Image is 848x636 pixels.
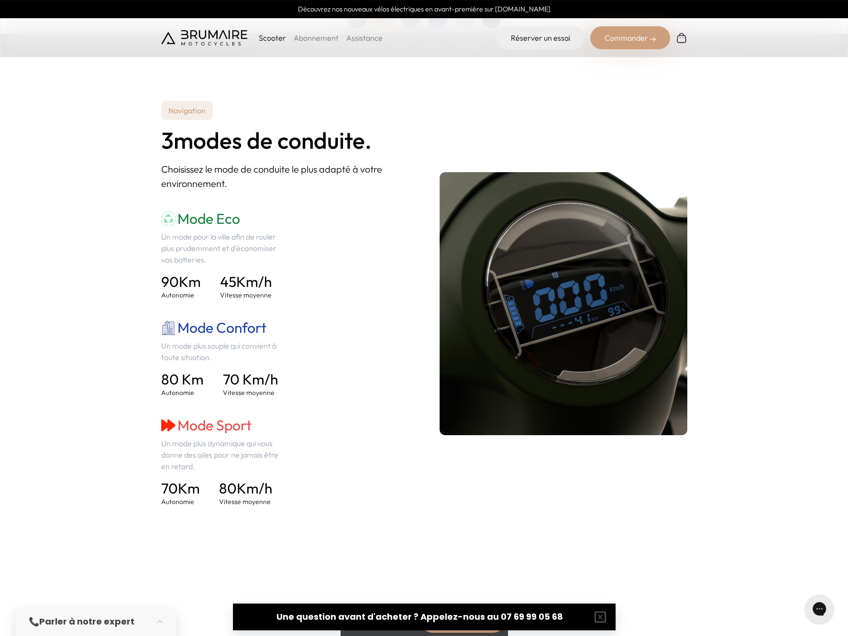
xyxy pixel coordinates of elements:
p: Un mode plus souple qui convient à toute situation. [161,340,285,363]
p: Vitesse moyenne [220,290,272,300]
p: Choisissez le mode de conduite le plus adapté à votre environnement. [161,162,409,191]
iframe: Gorgias live chat messenger [800,591,838,626]
h4: Km [161,273,201,290]
p: Vitesse moyenne [219,497,272,506]
p: Vitesse moyenne [223,388,278,397]
h4: Km/h [219,480,272,497]
h3: Mode Sport [161,417,285,434]
span: 90 [161,273,179,291]
div: Commander [590,26,670,49]
img: right-arrow-2.png [650,36,656,42]
img: Brumaire Motocycles [161,30,247,45]
img: mode-eco.png [161,211,176,226]
h2: modes de conduite. [161,128,409,153]
h4: 80 Km [161,371,204,388]
a: Assistance [346,33,383,43]
span: 80 [219,479,237,497]
img: Panier [676,32,687,44]
span: 45 [220,273,236,291]
span: 3 [161,128,174,153]
h4: 70 Km/h [223,371,278,388]
img: tableau-de-bord.jpeg [440,172,687,435]
p: Un mode plus dynamique qui vous donne des ailes pour ne jamais être en retard. [161,438,285,472]
p: Autonomie [161,388,204,397]
h3: Mode Confort [161,319,285,336]
h4: Km/h [220,273,272,290]
a: Abonnement [294,33,339,43]
span: 70 [161,479,178,497]
h4: Km [161,480,200,497]
p: Autonomie [161,497,200,506]
h3: Mode Eco [161,210,285,227]
a: Réserver un essai [496,26,584,49]
p: Un mode pour la ville afin de rouler plus prudemment et d'économiser vos batteries. [161,231,285,265]
img: mode-city.png [161,320,176,335]
p: Navigation [161,101,213,120]
img: mode-sport.png [161,418,176,432]
p: Autonomie [161,290,201,300]
p: Scooter [259,32,286,44]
